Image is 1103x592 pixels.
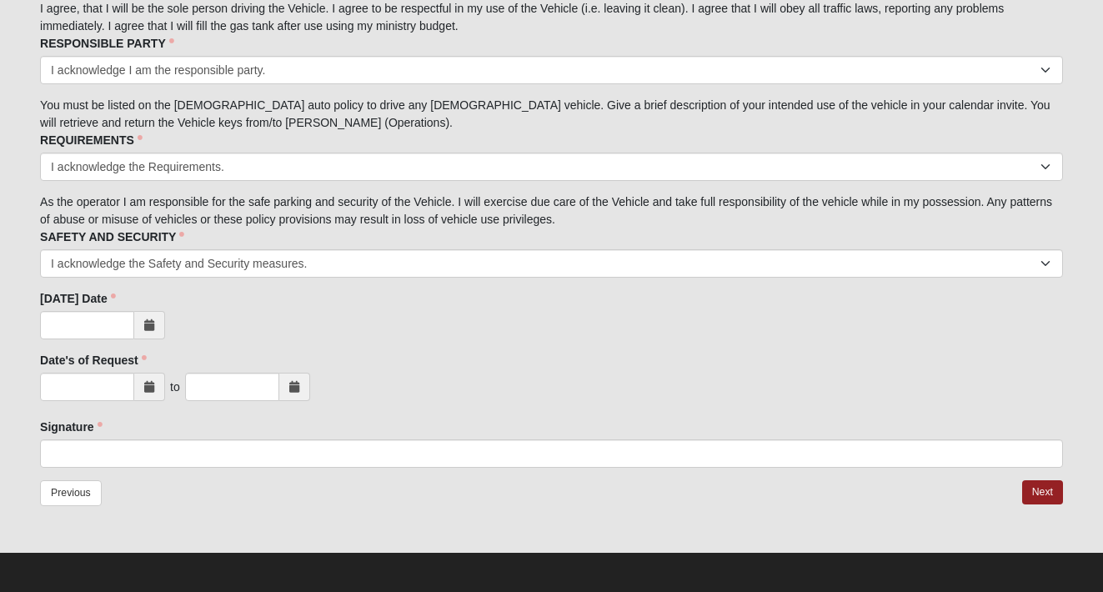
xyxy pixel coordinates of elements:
[40,228,184,245] label: SAFETY AND SECURITY
[40,290,116,307] label: [DATE] Date
[40,480,102,506] a: Previous
[1022,480,1063,504] a: Next
[170,373,180,401] div: to
[40,35,174,52] label: RESPONSIBLE PARTY
[40,352,147,369] label: Date's of Request
[40,132,143,148] label: REQUIREMENTS
[40,419,103,435] label: Signature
